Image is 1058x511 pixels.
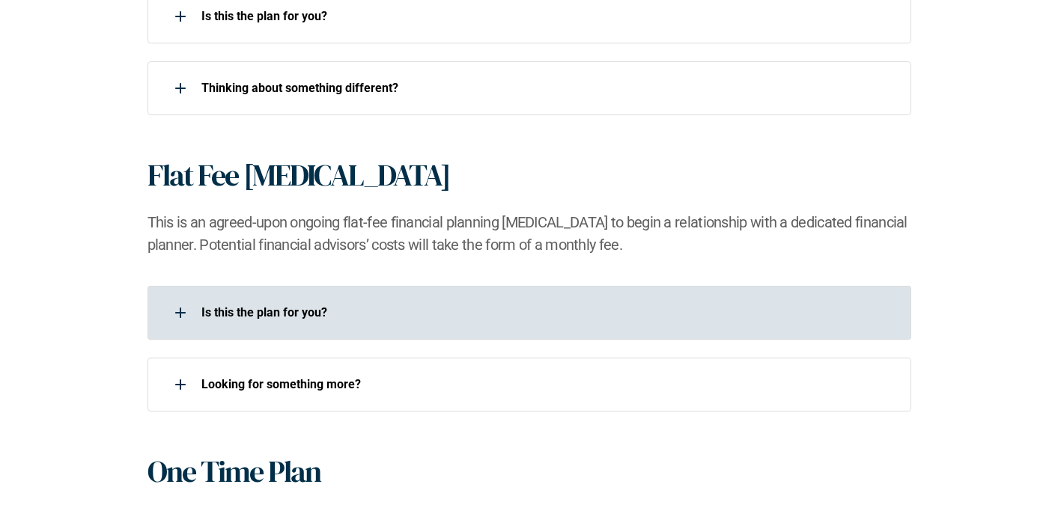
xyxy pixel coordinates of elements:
h1: Flat Fee [MEDICAL_DATA] [148,157,450,193]
p: Is this the plan for you?​ [201,305,892,319]
p: Is this the plan for you?​ [201,9,892,23]
h2: This is an agreed-upon ongoing flat-fee financial planning [MEDICAL_DATA] to begin a relationship... [148,211,911,256]
h1: One Time Plan [148,453,320,489]
p: ​Thinking about something different?​ [201,81,892,95]
p: Looking for something more?​ [201,377,892,391]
